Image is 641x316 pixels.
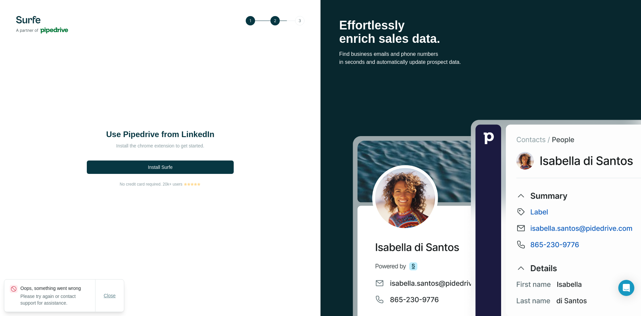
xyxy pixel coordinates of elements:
[339,50,622,58] p: Find business emails and phone numbers
[20,293,95,306] p: Please try again or contact support for assistance.
[104,292,116,299] span: Close
[339,19,622,32] p: Effortlessly
[353,119,641,316] img: Surfe Stock Photo - Selling good vibes
[93,129,227,140] h1: Use Pipedrive from LinkedIn
[618,280,634,296] div: Open Intercom Messenger
[120,181,183,187] span: No credit card required. 20k+ users
[16,16,68,33] img: Surfe's logo
[339,58,622,66] p: in seconds and automatically update prospect data.
[246,16,304,25] img: Step 2
[339,32,622,45] p: enrich sales data.
[87,161,234,174] button: Install Surfe
[93,142,227,149] p: Install the chrome extension to get started.
[148,164,173,171] span: Install Surfe
[99,290,121,302] button: Close
[20,285,95,292] p: Oops, something went wrong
